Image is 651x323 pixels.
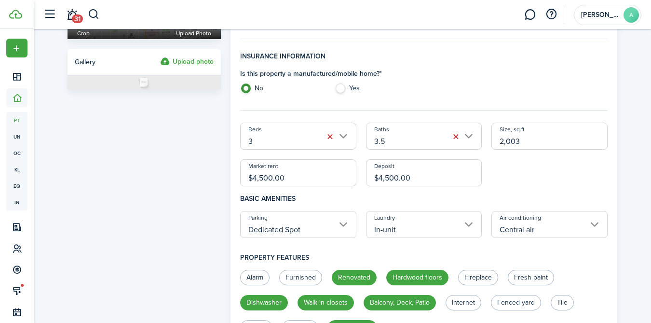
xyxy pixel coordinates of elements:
h4: Property features [240,245,608,270]
label: Fireplace [458,270,498,285]
button: Open menu [6,39,27,57]
button: Clear [324,130,337,143]
input: 0.00 [491,123,608,150]
label: Alarm [240,270,270,285]
a: un [6,128,27,145]
img: TenantCloud [9,10,22,19]
a: Notifications [63,2,81,27]
label: Renovated [332,270,377,285]
label: Internet [446,295,481,310]
label: Hardwood floors [386,270,448,285]
a: Crop [77,13,90,38]
input: 0.00 [240,159,356,186]
span: Gallery [75,57,95,67]
label: Upload photo [176,13,211,38]
label: Balcony, Deck, Patio [364,295,436,310]
button: Clear [449,130,462,143]
avatar-text: A [624,7,639,23]
img: Photo placeholder [68,75,221,90]
label: Walk-in closets [298,295,354,310]
label: Yes [335,84,419,98]
input: 0.00 [366,159,482,186]
label: Tile [551,295,574,310]
a: in [6,194,27,211]
a: pt [6,112,27,128]
label: Fenced yard [491,295,541,310]
h4: Is this property a manufactured/mobile home? * [240,69,419,79]
span: Adam [581,12,620,18]
a: oc [6,145,27,161]
h4: Basic amenities [240,186,608,211]
input: Laundry [366,211,482,238]
span: Upload photo [176,28,211,38]
label: No [240,84,325,98]
input: Air conditioning [491,211,608,238]
span: 31 [72,14,83,23]
label: Dishwasher [240,295,288,310]
a: Messaging [521,2,539,27]
span: Crop [77,28,90,38]
label: Furnished [279,270,322,285]
button: Open resource center [543,6,559,23]
a: eq [6,178,27,194]
a: kl [6,161,27,178]
label: Fresh paint [508,270,554,285]
input: Parking [240,211,356,238]
button: Open sidebar [41,5,59,24]
h4: Insurance information [240,51,608,69]
button: Search [88,6,100,23]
